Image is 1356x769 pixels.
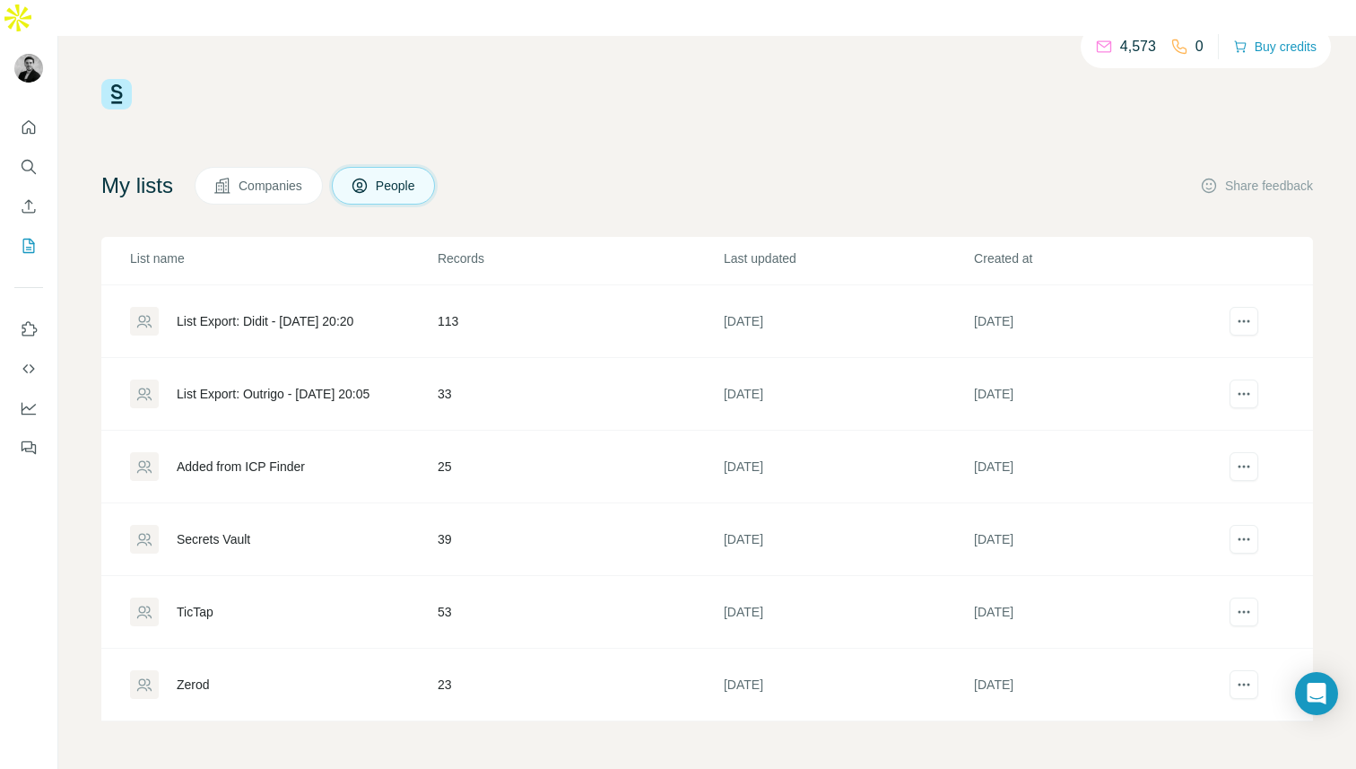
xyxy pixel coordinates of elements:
[1230,452,1258,481] button: actions
[376,177,417,195] span: People
[437,358,723,431] td: 33
[438,249,722,267] p: Records
[130,249,436,267] p: List name
[1230,307,1258,336] button: actions
[14,353,43,385] button: Use Surfe API
[724,249,972,267] p: Last updated
[723,431,973,503] td: [DATE]
[1233,34,1317,59] button: Buy credits
[177,312,353,330] div: List Export: Didit - [DATE] 20:20
[723,358,973,431] td: [DATE]
[101,171,173,200] h4: My lists
[14,313,43,345] button: Use Surfe on LinkedIn
[437,431,723,503] td: 25
[437,649,723,721] td: 23
[177,530,250,548] div: Secrets Vault
[101,79,132,109] img: Surfe Logo
[973,431,1223,503] td: [DATE]
[974,249,1222,267] p: Created at
[973,285,1223,358] td: [DATE]
[437,503,723,576] td: 39
[14,190,43,223] button: Enrich CSV
[14,111,43,144] button: Quick start
[723,576,973,649] td: [DATE]
[14,432,43,464] button: Feedback
[14,392,43,424] button: Dashboard
[177,458,305,476] div: Added from ICP Finder
[1120,36,1156,57] p: 4,573
[723,649,973,721] td: [DATE]
[14,230,43,262] button: My lists
[973,649,1223,721] td: [DATE]
[1230,670,1258,699] button: actions
[1230,598,1258,626] button: actions
[723,503,973,576] td: [DATE]
[1230,380,1258,408] button: actions
[239,177,304,195] span: Companies
[723,285,973,358] td: [DATE]
[973,503,1223,576] td: [DATE]
[1295,672,1338,715] div: Open Intercom Messenger
[14,151,43,183] button: Search
[177,603,213,621] div: TicTap
[1230,525,1258,554] button: actions
[973,576,1223,649] td: [DATE]
[1195,36,1204,57] p: 0
[1200,177,1313,195] button: Share feedback
[177,676,210,694] div: Zerod
[177,385,369,403] div: List Export: Outrigo - [DATE] 20:05
[973,358,1223,431] td: [DATE]
[437,285,723,358] td: 113
[437,576,723,649] td: 53
[14,54,43,83] img: Avatar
